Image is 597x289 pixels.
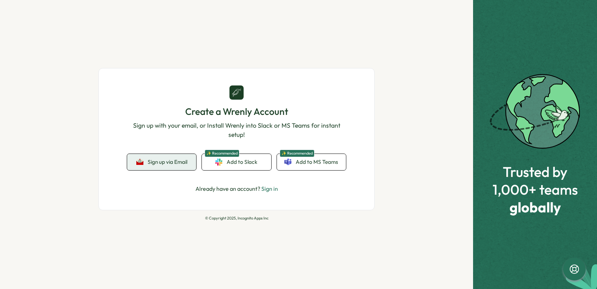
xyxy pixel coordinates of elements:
span: globally [493,199,578,215]
a: Sign in [261,185,278,192]
p: Already have an account? [195,184,278,193]
span: ✨ Recommended [205,150,239,157]
span: Add to MS Teams [296,158,338,166]
button: Sign up via Email [127,154,196,170]
span: ✨ Recommended [280,150,314,157]
a: ✨ RecommendedAdd to MS Teams [277,154,346,170]
p: © Copyright 2025, Incognito Apps Inc [98,216,375,221]
span: Add to Slack [227,158,257,166]
span: Trusted by [493,164,578,179]
h1: Create a Wrenly Account [127,105,346,118]
p: Sign up with your email, or Install Wrenly into Slack or MS Teams for instant setup! [127,121,346,140]
span: Sign up via Email [148,159,187,165]
span: 1,000+ teams [493,182,578,197]
a: ✨ RecommendedAdd to Slack [202,154,271,170]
